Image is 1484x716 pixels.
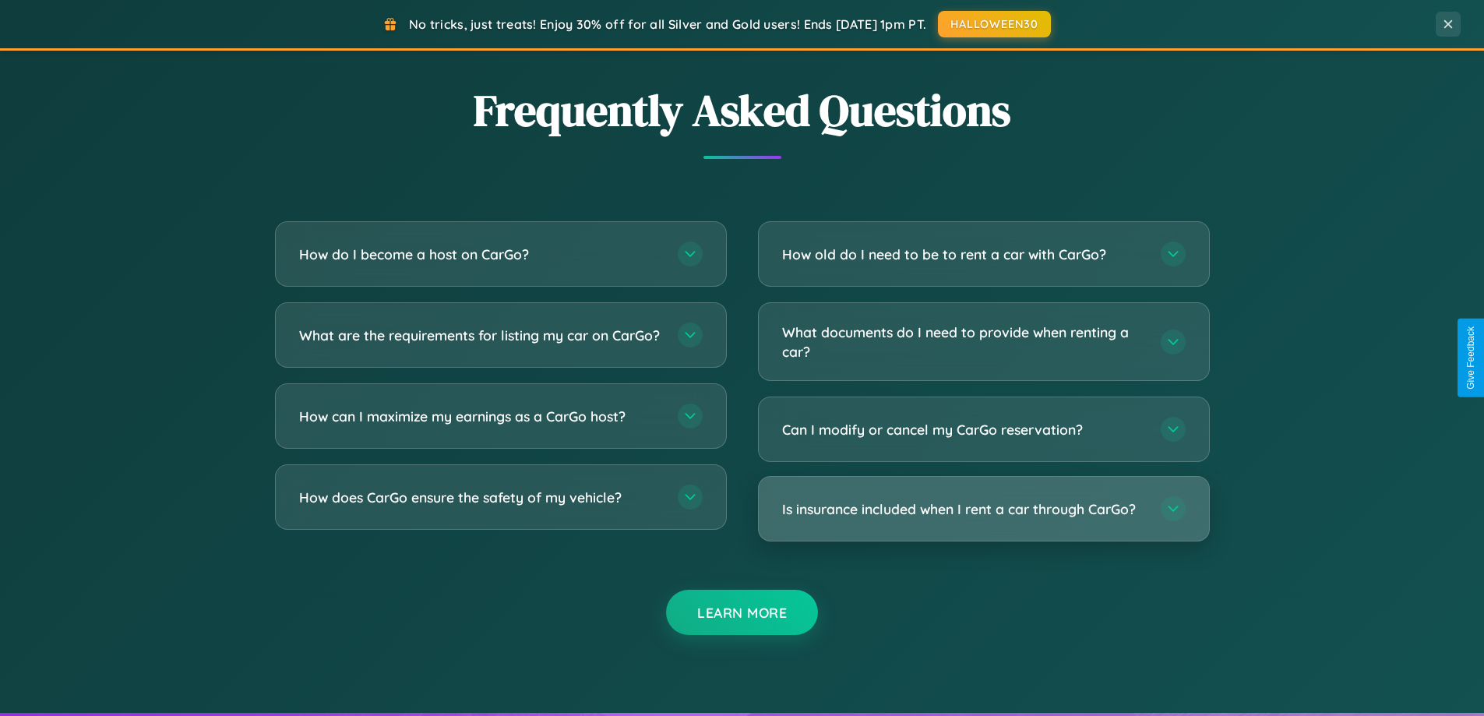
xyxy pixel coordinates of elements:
[1465,326,1476,390] div: Give Feedback
[782,245,1145,264] h3: How old do I need to be to rent a car with CarGo?
[299,488,662,507] h3: How does CarGo ensure the safety of my vehicle?
[938,11,1051,37] button: HALLOWEEN30
[299,407,662,426] h3: How can I maximize my earnings as a CarGo host?
[782,499,1145,519] h3: Is insurance included when I rent a car through CarGo?
[782,420,1145,439] h3: Can I modify or cancel my CarGo reservation?
[299,326,662,345] h3: What are the requirements for listing my car on CarGo?
[299,245,662,264] h3: How do I become a host on CarGo?
[782,323,1145,361] h3: What documents do I need to provide when renting a car?
[275,80,1210,140] h2: Frequently Asked Questions
[666,590,818,635] button: Learn More
[409,16,926,32] span: No tricks, just treats! Enjoy 30% off for all Silver and Gold users! Ends [DATE] 1pm PT.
